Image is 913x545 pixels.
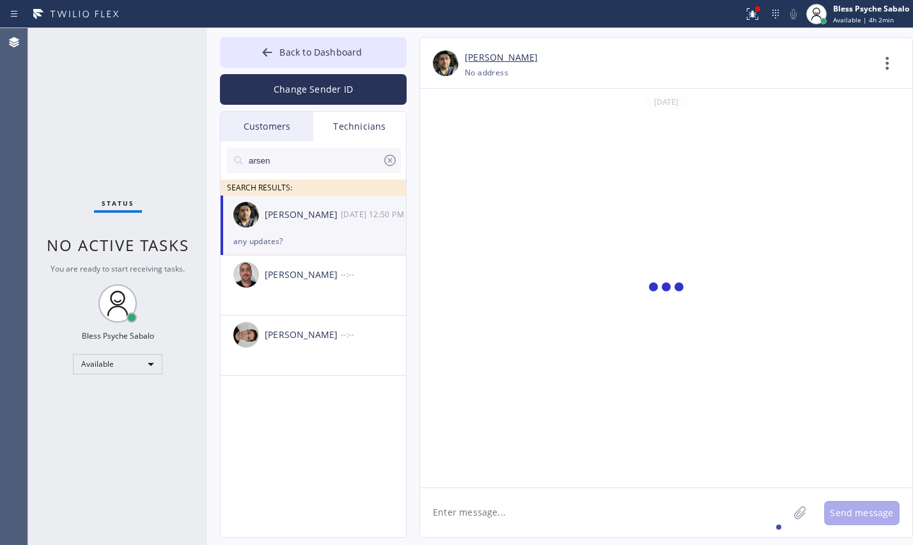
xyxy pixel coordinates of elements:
span: You are ready to start receiving tasks. [51,263,185,274]
div: Customers [221,112,313,141]
div: [PERSON_NAME] [265,328,341,342]
button: Send message [824,501,900,525]
div: --:-- [341,327,407,342]
span: Status [102,199,134,208]
div: No address [465,65,508,80]
span: Back to Dashboard [279,46,362,58]
div: [PERSON_NAME] [265,208,341,222]
div: --:-- [341,267,407,282]
img: 0c721b3c7e52fddc29f588b4a473865d.jpg [233,262,259,288]
img: b0e559bd4fee76253d8e2c33db725ae7.jpg [233,322,259,348]
div: Bless Psyche Sabalo [833,3,909,14]
button: Change Sender ID [220,74,407,105]
div: 10/09/2025 9:50 AM [341,207,407,222]
div: Technicians [313,112,406,141]
img: 5d9430738a318a6c96e974fee08d5672.jpg [233,202,259,227]
span: No active tasks [47,234,189,256]
span: Available | 4h 2min [833,15,894,24]
span: SEARCH RESULTS: [227,182,292,193]
button: Mute [784,5,802,23]
div: Available [73,354,162,374]
button: Back to Dashboard [220,37,407,68]
div: Bless Psyche Sabalo [82,330,154,341]
img: 5d9430738a318a6c96e974fee08d5672.jpg [433,50,458,76]
input: Search [247,148,382,173]
div: [PERSON_NAME] [265,268,341,282]
a: [PERSON_NAME] [465,50,538,65]
div: any updates? [233,234,393,249]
